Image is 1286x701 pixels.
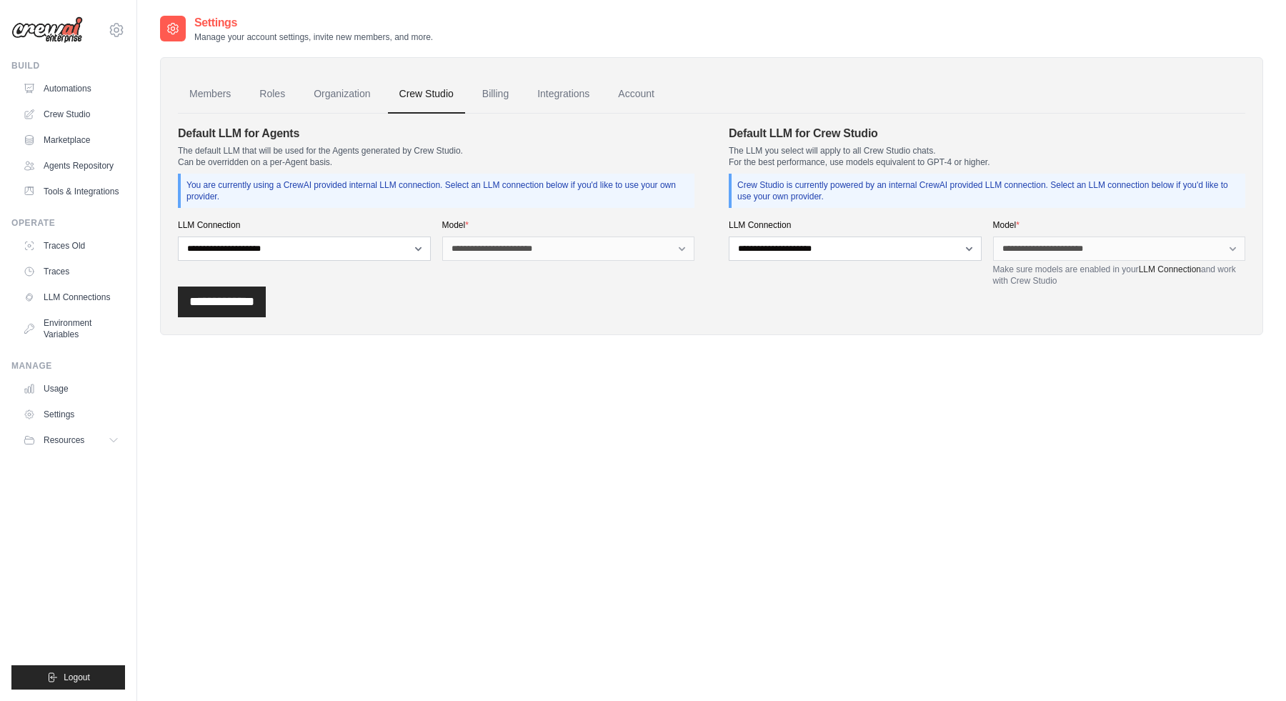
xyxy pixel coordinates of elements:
h4: Default LLM for Agents [178,125,694,142]
label: LLM Connection [178,219,431,231]
a: Integrations [526,75,601,114]
a: Organization [302,75,382,114]
div: Manage [11,360,125,372]
label: Model [442,219,695,231]
a: Traces [17,260,125,283]
a: Roles [248,75,296,114]
a: Members [178,75,242,114]
a: Billing [471,75,520,114]
p: The default LLM that will be used for the Agents generated by Crew Studio. Can be overridden on a... [178,145,694,168]
button: Logout [11,665,125,690]
a: Settings [17,403,125,426]
a: Environment Variables [17,312,125,346]
a: Tools & Integrations [17,180,125,203]
button: Resources [17,429,125,452]
div: Operate [11,217,125,229]
a: Usage [17,377,125,400]
label: LLM Connection [729,219,982,231]
img: Logo [11,16,83,44]
span: Resources [44,434,84,446]
div: Build [11,60,125,71]
p: The LLM you select will apply to all Crew Studio chats. For the best performance, use models equi... [729,145,1245,168]
a: LLM Connections [17,286,125,309]
h2: Settings [194,14,433,31]
h4: Default LLM for Crew Studio [729,125,1245,142]
a: Marketplace [17,129,125,151]
label: Model [993,219,1246,231]
p: Manage your account settings, invite new members, and more. [194,31,433,43]
a: Account [607,75,666,114]
p: Make sure models are enabled in your and work with Crew Studio [993,264,1246,287]
a: LLM Connection [1139,264,1201,274]
a: Crew Studio [17,103,125,126]
a: Agents Repository [17,154,125,177]
a: Crew Studio [388,75,465,114]
a: Traces Old [17,234,125,257]
p: You are currently using a CrewAI provided internal LLM connection. Select an LLM connection below... [186,179,689,202]
a: Automations [17,77,125,100]
p: Crew Studio is currently powered by an internal CrewAI provided LLM connection. Select an LLM con... [737,179,1240,202]
span: Logout [64,672,90,683]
